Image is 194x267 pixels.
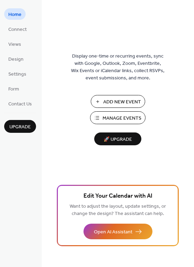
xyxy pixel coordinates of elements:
[4,83,23,94] a: Form
[4,23,31,35] a: Connect
[90,111,145,124] button: Manage Events
[4,68,30,79] a: Settings
[8,86,19,93] span: Form
[91,95,145,108] button: Add New Event
[103,98,141,106] span: Add New Event
[8,41,21,48] span: Views
[4,120,36,133] button: Upgrade
[4,98,36,109] a: Contact Us
[9,123,31,131] span: Upgrade
[94,132,141,145] button: 🚀 Upgrade
[103,115,141,122] span: Manage Events
[8,71,26,78] span: Settings
[70,202,166,218] span: Want to adjust the layout, update settings, or change the design? The assistant can help.
[94,229,132,236] span: Open AI Assistant
[4,53,28,64] a: Design
[8,101,32,108] span: Contact Us
[83,191,152,201] span: Edit Your Calendar with AI
[83,224,152,239] button: Open AI Assistant
[8,56,24,63] span: Design
[4,8,26,20] a: Home
[98,135,137,144] span: 🚀 Upgrade
[71,53,165,82] span: Display one-time or recurring events, sync with Google, Outlook, Zoom, Eventbrite, Wix Events or ...
[8,26,27,33] span: Connect
[8,11,21,18] span: Home
[4,38,25,50] a: Views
